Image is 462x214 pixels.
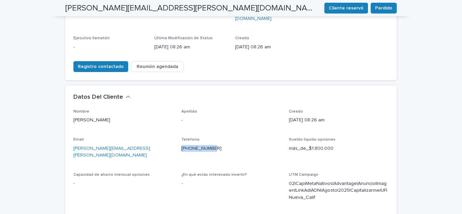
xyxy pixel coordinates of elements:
span: ¿En qué estás interesado invertir? [181,173,247,177]
p: - [181,180,281,187]
span: Última Modificación de Status [154,36,213,40]
span: Teléfono [181,138,200,142]
h2: Datos Del Cliente [73,94,123,101]
p: [PERSON_NAME] [73,117,173,124]
span: Nombre [73,110,89,114]
p: [DATE] 08:26 am [235,44,308,51]
p: [DATE] 08:26 am [154,44,227,51]
span: Capacidad de ahorro mensual opciones [73,173,150,177]
p: - [73,44,146,51]
span: Sueldo líquido opciones [289,138,336,142]
span: Apellido [181,110,197,114]
button: Reunión agendada [131,61,184,72]
p: [DATE] 08:26 am [289,117,389,124]
span: UTM Campaign [289,173,318,177]
button: Registro contactado [73,61,128,72]
span: Perdido [375,5,392,11]
span: Registro contactado [78,63,124,70]
p: - [73,180,173,187]
span: Creado [235,36,249,40]
span: Reunión agendada [137,63,178,70]
p: - [181,117,281,124]
p: 02|CapiMetaNativos|Advantage|Anuncio|Imagen|LinkAd|AON|Agosto|2025|Capitalizarme|UF|Nueva_Calif [289,180,389,201]
button: Datos Del Cliente [73,94,131,101]
p: más_de_$1.800.000 [289,145,389,152]
span: Ejecutivo llamatón [73,36,110,40]
span: Email [73,138,84,142]
a: [PHONE_NUMBER] [181,146,222,151]
h2: [PERSON_NAME][EMAIL_ADDRESS][PERSON_NAME][DOMAIN_NAME] [65,3,319,13]
button: Cliente reservó [324,3,368,14]
button: Perdido [371,3,397,14]
a: [PERSON_NAME][EMAIL_ADDRESS][PERSON_NAME][DOMAIN_NAME] [73,146,150,158]
span: Cliente reservó [329,5,364,11]
span: Creado [289,110,303,114]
